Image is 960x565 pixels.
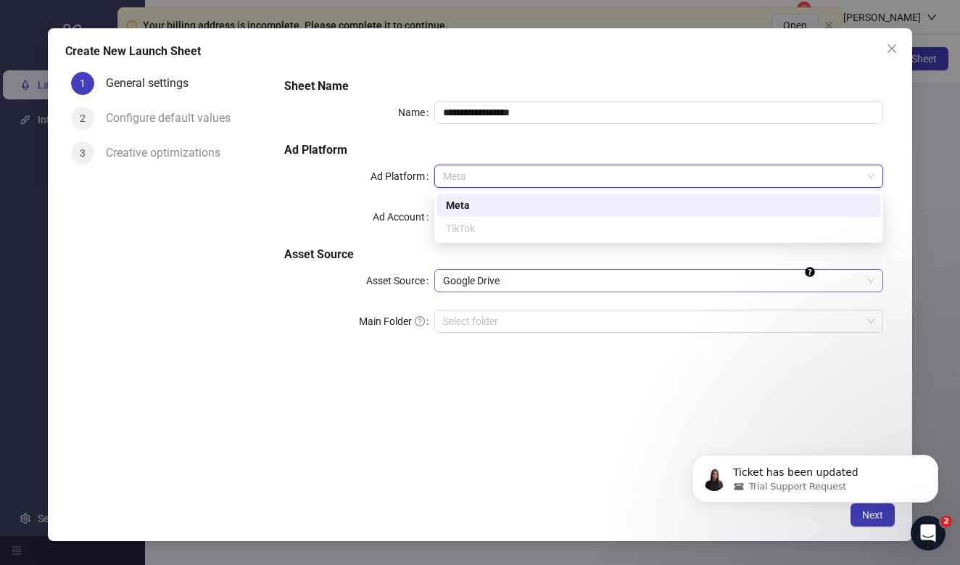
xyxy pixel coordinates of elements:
h5: Sheet Name [284,78,883,95]
iframe: Intercom live chat [911,516,945,550]
label: Name [398,101,434,124]
label: Ad Account [373,205,434,228]
label: Asset Source [366,269,434,292]
div: TikTok [446,220,872,236]
span: question-circle [415,316,425,326]
div: Configure default values [106,107,242,130]
span: close [886,43,898,54]
span: 2 [940,516,952,527]
div: Meta [446,197,872,213]
label: Main Folder [359,310,434,333]
h5: Ad Platform [284,141,883,159]
div: TikTok [437,217,880,240]
div: Meta [437,194,880,217]
div: Tooltip anchor [803,265,816,279]
div: General settings [106,72,200,95]
div: Creative optimizations [106,141,232,165]
span: 1 [80,78,86,89]
span: 2 [80,112,86,124]
button: Close [880,37,903,60]
span: 3 [80,147,86,159]
span: Meta [443,165,874,187]
iframe: Intercom notifications message [670,424,960,526]
div: Create New Launch Sheet [65,43,895,60]
input: Name [434,101,883,124]
h5: Asset Source [284,246,883,263]
label: Ad Platform [371,165,434,188]
span: Google Drive [443,270,874,292]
